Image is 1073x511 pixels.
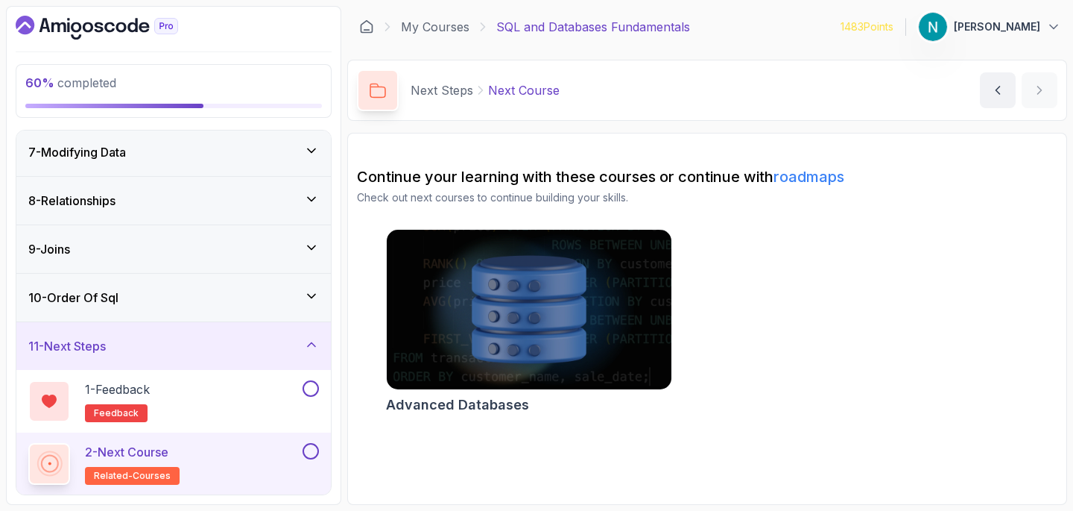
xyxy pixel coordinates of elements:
button: 10-Order Of Sql [16,274,331,322]
a: Advanced Databases cardAdvanced Databases [386,229,672,416]
p: SQL and Databases Fundamentals [496,18,690,36]
img: Advanced Databases card [387,230,671,389]
span: feedback [94,407,139,419]
button: next content [1022,72,1057,108]
button: user profile image[PERSON_NAME] [918,12,1061,42]
a: roadmaps [773,168,844,186]
h3: 7 - Modifying Data [28,143,126,161]
h3: 9 - Joins [28,240,70,258]
h3: 11 - Next Steps [28,337,106,355]
button: 9-Joins [16,225,331,273]
img: user profile image [919,13,947,41]
h3: 10 - Order Of Sql [28,289,118,307]
button: 8-Relationships [16,177,331,225]
h2: Continue your learning with these courses or continue with [357,166,1057,187]
span: completed [25,75,116,90]
h2: Advanced Databases [386,395,529,416]
button: 2-Next Courserelated-courses [28,443,319,485]
button: previous content [980,72,1016,108]
span: 60 % [25,75,54,90]
button: 11-Next Steps [16,322,331,370]
p: 1 - Feedback [85,380,150,398]
button: 1-Feedbackfeedback [28,380,319,422]
a: My Courses [401,18,469,36]
p: Check out next courses to continue building your skills. [357,190,1057,205]
p: [PERSON_NAME] [954,19,1040,34]
p: Next Course [488,81,560,99]
p: Next Steps [411,81,473,99]
button: 7-Modifying Data [16,128,331,176]
a: Dashboard [16,16,212,40]
h3: 8 - Relationships [28,192,115,210]
span: related-courses [94,470,171,482]
p: 2 - Next Course [85,443,168,461]
a: Dashboard [359,19,374,34]
p: 1483 Points [841,19,893,34]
